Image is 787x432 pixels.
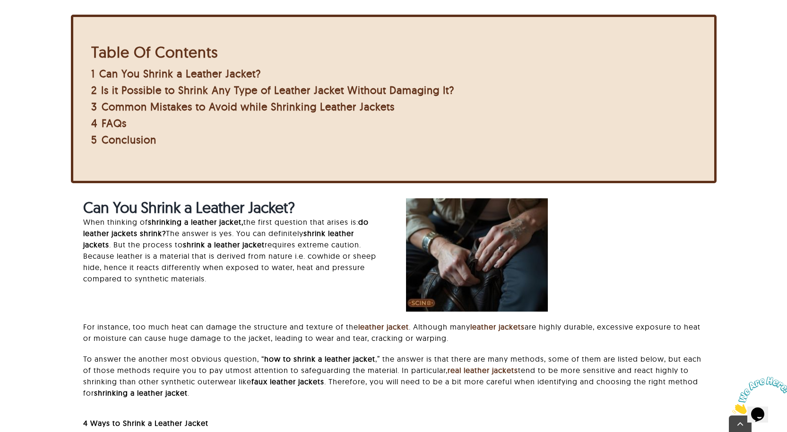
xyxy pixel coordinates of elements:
[251,377,324,386] strong: faux leather jackets
[99,67,261,80] span: Can You Shrink a Leather Jacket?
[91,133,97,146] span: 5
[91,100,97,113] span: 3
[91,100,395,113] a: 3 Common Mistakes to Avoid while Shrinking Leather Jackets
[728,373,787,418] iframe: chat widget
[406,198,548,312] img: can you shrink a leather jacket
[91,84,97,97] span: 2
[148,217,243,227] strong: shrinking a leather jacket,
[91,133,156,146] a: 5 Conclusion
[102,117,127,130] span: FAQs
[102,133,156,146] span: Conclusion
[264,354,375,364] strong: how to shrink a leather jacket
[83,198,295,217] strong: Can You Shrink a Leather Jacket?
[91,117,97,130] span: 4
[83,353,704,398] p: To answer the another most obvious question, “ ,” the answer is that there are many methods, some...
[183,240,265,249] strong: shrink a leather jacket
[102,100,395,113] span: Common Mistakes to Avoid while Shrinking Leather Jackets
[91,67,261,80] a: 1 Can You Shrink a Leather Jacket?
[448,365,518,375] a: real leather jackets
[101,84,454,97] span: Is it Possible to Shrink Any Type of Leather Jacket Without Damaging It?
[91,42,218,61] b: Table Of Contents
[83,321,704,344] p: For instance, too much heat can damage the structure and texture of the . Although many are highl...
[91,67,95,80] span: 1
[470,322,525,331] a: leather jackets
[83,216,381,284] p: When thinking of the first question that arises is: The answer is yes. You can definitely . But t...
[91,117,127,130] a: 4 FAQs
[83,418,208,428] strong: 4 Ways to Shrink a Leather Jacket
[91,84,454,97] a: 2 Is it Possible to Shrink Any Type of Leather Jacket Without Damaging It?
[94,388,188,398] strong: shrinking a leather jacket
[4,4,62,41] img: Chat attention grabber
[358,322,409,331] a: leather jacket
